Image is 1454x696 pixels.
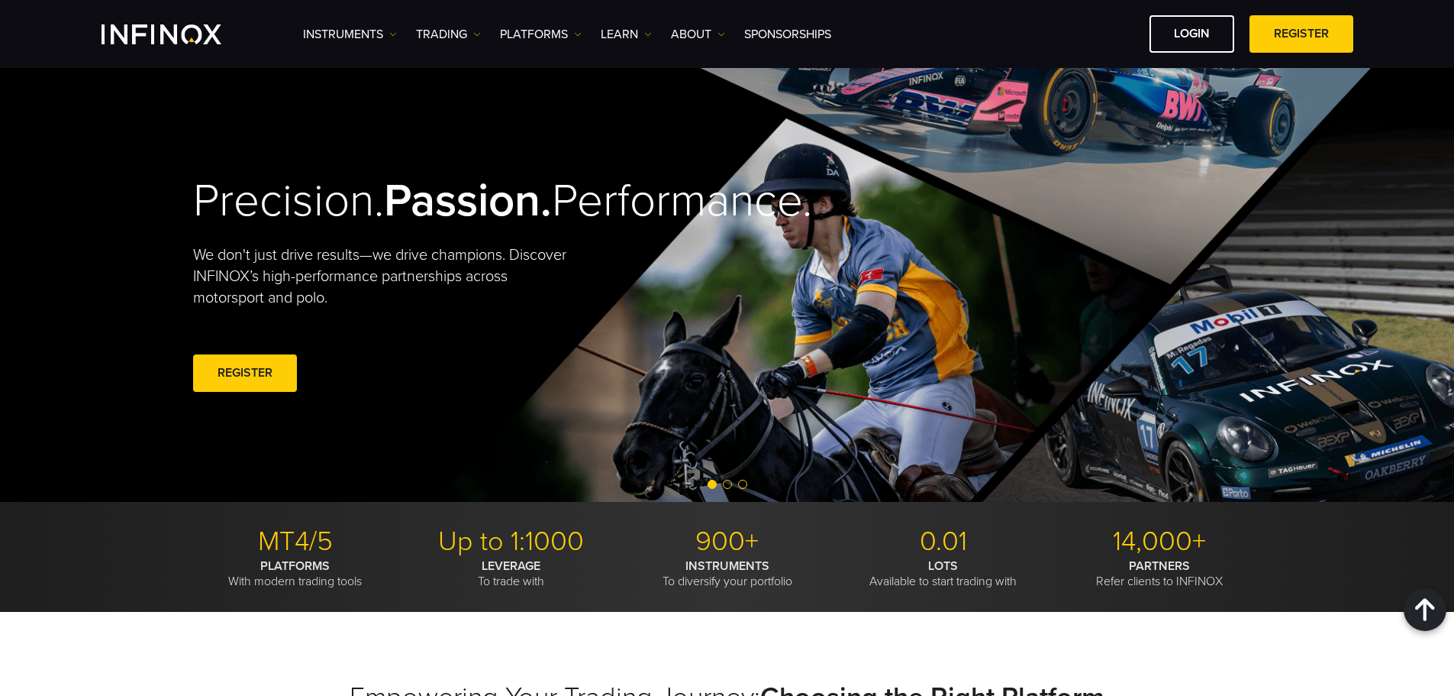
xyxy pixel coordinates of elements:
strong: LOTS [928,558,958,574]
p: 900+ [625,525,830,558]
strong: PLATFORMS [260,558,330,574]
a: LOGIN [1149,15,1234,53]
span: Go to slide 1 [708,480,717,489]
a: Instruments [303,25,397,44]
p: To diversify your portfolio [625,558,830,589]
a: TRADING [416,25,481,44]
h2: Precision. Performance. [193,173,674,229]
strong: LEVERAGE [482,558,540,574]
a: REGISTER [1249,15,1353,53]
p: Refer clients to INFINOX [1057,558,1262,589]
p: With modern trading tools [193,558,398,589]
p: Available to start trading with [841,558,1046,589]
a: Learn [601,25,652,44]
p: We don't just drive results—we drive champions. Discover INFINOX’s high-performance partnerships ... [193,244,578,309]
a: REGISTER [193,354,297,392]
a: ABOUT [671,25,725,44]
strong: INSTRUMENTS [685,558,769,574]
a: PLATFORMS [500,25,582,44]
a: INFINOX Logo [102,24,257,44]
span: Go to slide 3 [738,480,747,489]
p: 14,000+ [1057,525,1262,558]
p: To trade with [409,558,614,589]
p: Up to 1:1000 [409,525,614,558]
strong: PARTNERS [1129,558,1190,574]
p: 0.01 [841,525,1046,558]
span: Go to slide 2 [723,480,732,489]
strong: Passion. [384,173,552,228]
p: MT4/5 [193,525,398,558]
a: SPONSORSHIPS [744,25,831,44]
